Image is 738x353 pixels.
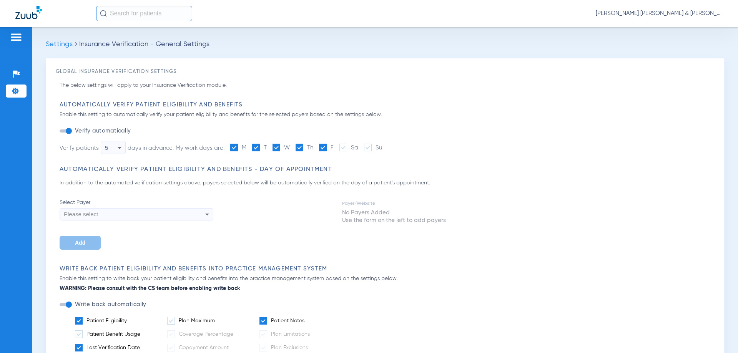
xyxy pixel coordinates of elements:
span: Copayment Amount [179,345,229,350]
span: Last Verification Date [86,345,140,350]
div: Verify patients days in advance. [60,141,174,154]
span: Settings [46,41,73,48]
span: Patient Eligibility [86,318,127,323]
h3: Automatically Verify Patient Eligibility and Benefits [60,101,715,109]
span: Patient Benefit Usage [86,331,140,337]
span: Patient Notes [271,318,304,323]
span: Plan Maximum [179,318,215,323]
span: My work days are: [176,145,224,151]
span: Add [75,240,85,246]
h3: Global Insurance Verification Settings [56,68,715,76]
span: Please select [64,211,98,217]
p: Enable this setting to write back your patient eligibility and benefits into the practice managem... [60,275,715,293]
span: 5 [105,144,108,151]
label: Sa [339,144,358,152]
span: [PERSON_NAME] [PERSON_NAME] & [PERSON_NAME] [596,10,723,17]
label: Su [364,144,382,152]
img: Zuub Logo [15,6,42,19]
label: Verify automatically [73,127,131,135]
td: No Payers Added Use the form on the left to add payers [342,209,446,225]
span: Insurance Verification - General Settings [79,41,209,48]
input: Search for patients [96,6,192,21]
button: Add [60,236,101,250]
p: In addition to the automated verification settings above, payers selected below will be automatic... [60,179,715,187]
label: Write back automatically [73,301,146,308]
img: Search Icon [100,10,107,17]
label: M [230,144,246,152]
label: Th [296,144,313,152]
label: W [273,144,290,152]
h3: Write Back Patient Eligibility and Benefits Into Practice Management System [60,265,715,273]
span: Coverage Percentage [179,331,233,337]
span: Plan Limitations [271,331,310,337]
span: Plan Exclusions [271,345,308,350]
b: WARNING: Please consult with the CS team before enabling write back [60,285,715,293]
td: Payer/Website [342,199,446,208]
p: The below settings will apply to your Insurance Verification module. [60,81,715,89]
p: Enable this setting to automatically verify your patient eligibility and benefits for the selecte... [60,111,715,119]
h3: Automatically Verify Patient Eligibility and Benefits - Day of Appointment [60,166,715,173]
span: Select Payer [60,199,213,206]
label: F [319,144,334,152]
img: hamburger-icon [10,33,22,42]
label: T [252,144,267,152]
